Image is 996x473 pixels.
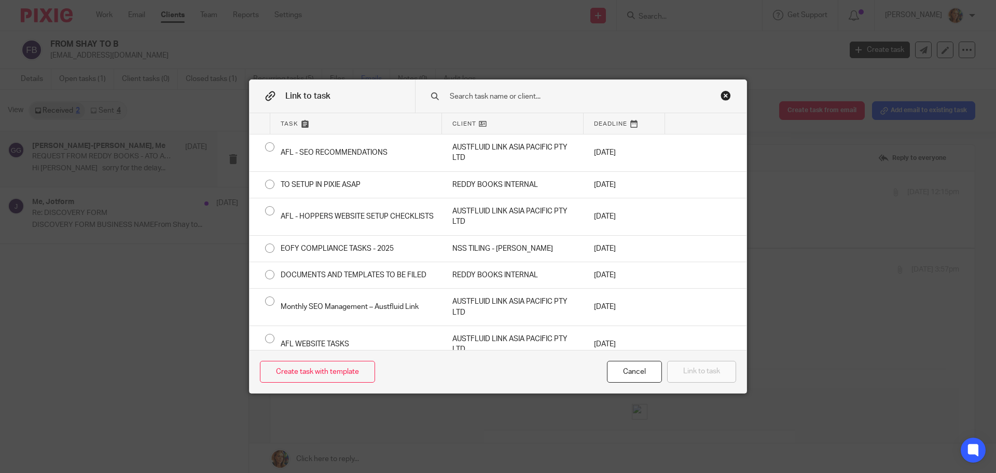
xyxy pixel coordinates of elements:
[442,172,584,198] div: Mark as done
[667,361,736,383] button: Link to task
[721,90,731,101] div: Close this dialog window
[270,326,442,363] div: AFL WEBSITE TASKS
[442,236,584,262] div: Mark as done
[584,134,665,171] div: [DATE]
[312,93,328,109] img: Reddy Books
[584,172,665,198] div: [DATE]
[11,43,73,51] a: Outlook for Android
[584,236,665,262] div: [DATE]
[180,306,460,316] p: Once this information is received, I’ll be able to:
[584,289,665,326] div: [DATE]
[449,91,698,102] input: Search task name or client...
[270,198,442,235] div: AFL - HOPPERS WEBSITE SETUP CHECKLISTS
[281,119,298,128] span: Task
[270,172,442,198] div: TO SETUP IN PIXIE ASAP
[270,289,442,326] div: Monthly SEO Management – Austfluid Link
[180,246,460,266] p: You will also need to provide a copy of the following so I can verify your identity. This is a re...
[180,286,460,296] p: Verification of ABN / ASIC Business Registration
[180,425,460,445] p: Kind regards,
[180,166,460,176] p: Hi SHAY,
[252,406,352,415] strong: ferocious-grey-fractal-fox
[180,396,460,415] p: For your security you may be asked for a passphrase when uploading or using Pixie which is
[270,262,442,288] div: DOCUMENTS AND TEMPLATES TO BE FILED
[584,262,665,288] div: [DATE]
[442,134,584,171] div: Mark as done
[180,186,460,206] p: To get started with Reddy Books, I’ve attached your .
[180,187,451,206] strong: BAS Agent Authority Form
[442,262,584,288] div: Mark as done
[270,236,442,262] div: EOFY COMPLIANCE TASKS - 2025
[180,140,460,153] h3: Signature Request
[180,436,250,444] strong: [PERSON_NAME]
[180,326,460,335] p: Link your business to my ATO Agent Portal
[442,198,584,235] div: Mark as done
[607,361,662,383] div: Close this dialog window
[442,289,584,326] div: Mark as done
[270,134,442,171] div: AFL - SEO RECOMMENDATIONS
[180,336,460,346] p: Access your BAS records securely
[442,326,584,363] div: Mark as done
[180,366,460,385] p: If you have any questions about the form or what’s included, just let me know — I’m happy to walk...
[584,198,665,235] div: [DATE]
[180,276,460,286] p: Drivers Licence
[260,361,375,383] a: Create task with template
[452,119,476,128] span: Client
[285,92,330,100] span: Link to task
[594,119,627,128] span: Deadline
[584,326,665,363] div: [DATE]
[180,346,460,356] p: Prepare and lodge your BAS and [GEOGRAPHIC_DATA] as required
[180,216,460,236] p: Please review and complete the details then sign and return the form at your earliest convenience.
